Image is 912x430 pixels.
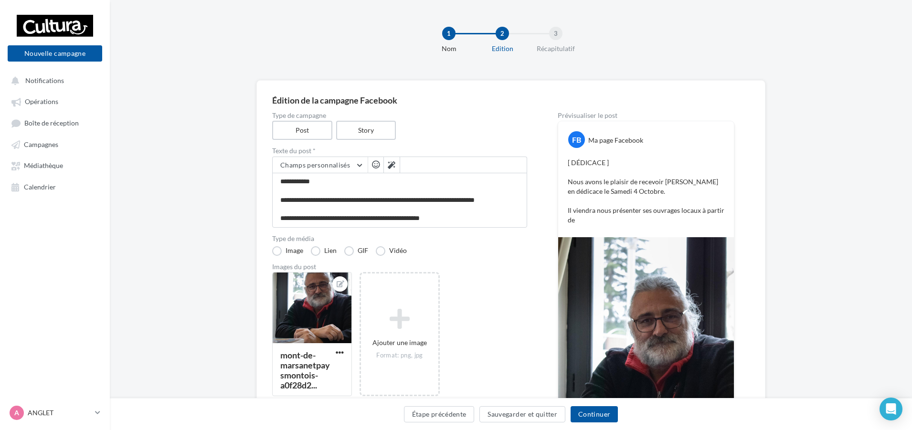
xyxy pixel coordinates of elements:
[880,398,902,420] div: Open Intercom Messenger
[6,136,104,153] a: Campagnes
[336,121,396,140] label: Story
[549,27,562,40] div: 3
[272,235,527,242] label: Type de média
[272,246,303,256] label: Image
[418,44,479,53] div: Nom
[568,131,585,148] div: FB
[8,404,102,422] a: A ANGLET
[311,246,337,256] label: Lien
[571,406,618,422] button: Continuer
[272,121,332,140] label: Post
[442,27,456,40] div: 1
[479,406,565,422] button: Sauvegarder et quitter
[568,158,724,225] p: [ DÉDICACE ] Nous avons le plaisir de recevoir [PERSON_NAME] en dédicace le Samedi 4 Octobre. Il ...
[376,246,407,256] label: Vidéo
[404,406,475,422] button: Étape précédente
[8,45,102,62] button: Nouvelle campagne
[6,114,104,132] a: Boîte de réception
[6,157,104,174] a: Médiathèque
[28,408,91,418] p: ANGLET
[272,263,527,270] div: Images du post
[272,96,750,105] div: Édition de la campagne Facebook
[525,44,586,53] div: Récapitulatif
[272,147,527,154] label: Texte du post *
[496,27,509,40] div: 2
[273,157,368,173] button: Champs personnalisés
[6,178,104,195] a: Calendrier
[24,183,56,191] span: Calendrier
[588,136,643,145] div: Ma page Facebook
[6,93,104,110] a: Opérations
[344,246,368,256] label: GIF
[280,161,350,169] span: Champs personnalisés
[24,119,79,127] span: Boîte de réception
[24,140,58,148] span: Campagnes
[280,350,330,390] div: mont-de-marsanetpaysmontois-a0f28d2...
[24,162,63,170] span: Médiathèque
[25,76,64,84] span: Notifications
[14,408,19,418] span: A
[472,44,533,53] div: Edition
[6,72,100,89] button: Notifications
[272,112,527,119] label: Type de campagne
[25,98,58,106] span: Opérations
[558,112,734,119] div: Prévisualiser le post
